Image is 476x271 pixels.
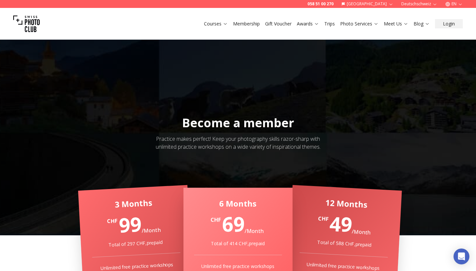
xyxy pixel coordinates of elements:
button: Courses [201,19,230,28]
div: Total of 588 CHF , prepaid [300,238,388,249]
img: Swiss photo club [13,11,40,37]
div: Practice makes perfect! Keep your photography skills razor-sharp with unlimited practice workshop... [148,135,328,151]
a: Trips [324,20,335,27]
a: Courses [204,20,228,27]
a: Photo Services [340,20,378,27]
button: Login [435,19,463,28]
div: Open Intercom Messenger [454,249,469,264]
span: 49 [329,210,353,238]
div: 12 Months [302,196,391,211]
a: Gift Voucher [265,20,292,27]
span: 69 [222,211,245,238]
a: Awards [297,20,319,27]
p: Unlimited free practice workshops [194,263,282,270]
a: Membership [233,20,260,27]
a: 058 51 00 270 [307,1,334,7]
span: CHF [107,217,117,225]
div: Total of 414 CHF , prepaid [194,240,282,247]
button: Awards [294,19,322,28]
a: Meet Us [384,20,408,27]
span: CHF [211,216,221,224]
button: Blog [411,19,432,28]
button: Trips [322,19,337,28]
button: Photo Services [337,19,381,28]
div: Total of 297 CHF , prepaid [92,238,180,249]
button: Meet Us [381,19,411,28]
span: / Month [245,227,264,235]
span: / Month [352,228,371,236]
span: Become a member [182,115,294,131]
div: 6 Months [194,198,282,209]
button: Gift Voucher [262,19,294,28]
span: CHF [318,214,329,223]
span: / Month [141,226,161,234]
span: 99 [118,210,142,238]
button: Membership [230,19,262,28]
div: 3 Months [89,196,178,211]
a: Blog [414,20,430,27]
